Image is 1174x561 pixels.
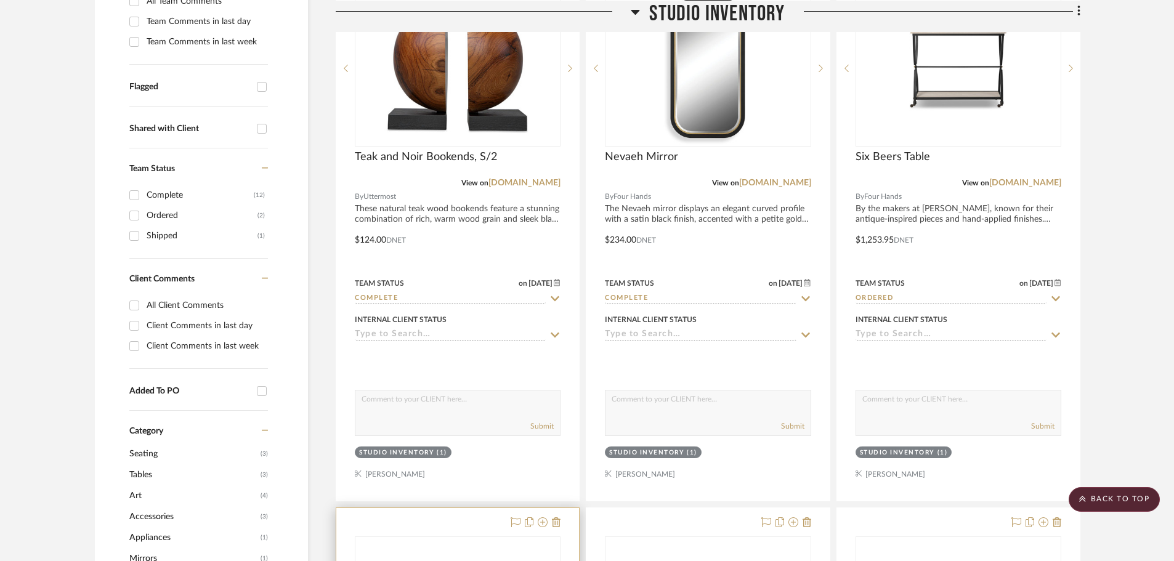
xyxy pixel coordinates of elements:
[261,507,268,527] span: (3)
[129,527,257,548] span: Appliances
[129,485,257,506] span: Art
[254,185,265,205] div: (12)
[261,465,268,485] span: (3)
[856,278,905,289] div: Team Status
[605,150,678,164] span: Nevaeh Mirror
[1028,279,1055,288] span: [DATE]
[363,191,396,203] span: Uttermost
[856,314,947,325] div: Internal Client Status
[739,179,811,187] a: [DOMAIN_NAME]
[989,179,1061,187] a: [DOMAIN_NAME]
[355,150,497,164] span: Teak and Noir Bookends, S/2
[129,386,251,397] div: Added To PO
[1031,421,1055,432] button: Submit
[856,150,930,164] span: Six Beers Table
[129,426,163,437] span: Category
[355,293,546,305] input: Type to Search…
[437,448,447,458] div: (1)
[937,448,948,458] div: (1)
[355,329,546,341] input: Type to Search…
[129,506,257,527] span: Accessories
[129,443,257,464] span: Seating
[129,82,251,92] div: Flagged
[605,293,796,305] input: Type to Search…
[605,314,697,325] div: Internal Client Status
[261,528,268,547] span: (1)
[129,164,175,173] span: Team Status
[769,280,777,287] span: on
[777,279,804,288] span: [DATE]
[488,179,561,187] a: [DOMAIN_NAME]
[856,293,1046,305] input: Type to Search…
[261,444,268,464] span: (3)
[613,191,651,203] span: Four Hands
[147,32,265,52] div: Team Comments in last week
[527,279,554,288] span: [DATE]
[605,278,654,289] div: Team Status
[461,179,488,187] span: View on
[856,329,1046,341] input: Type to Search…
[359,448,434,458] div: Studio Inventory
[129,124,251,134] div: Shared with Client
[147,206,257,225] div: Ordered
[519,280,527,287] span: on
[147,12,265,31] div: Team Comments in last day
[609,448,684,458] div: Studio Inventory
[860,448,934,458] div: Studio Inventory
[147,185,254,205] div: Complete
[257,226,265,246] div: (1)
[147,336,265,356] div: Client Comments in last week
[129,464,257,485] span: Tables
[712,179,739,187] span: View on
[147,226,257,246] div: Shipped
[355,314,447,325] div: Internal Client Status
[687,448,697,458] div: (1)
[530,421,554,432] button: Submit
[781,421,804,432] button: Submit
[257,206,265,225] div: (2)
[962,179,989,187] span: View on
[147,316,265,336] div: Client Comments in last day
[605,191,613,203] span: By
[605,329,796,341] input: Type to Search…
[261,486,268,506] span: (4)
[1019,280,1028,287] span: on
[147,296,265,315] div: All Client Comments
[129,275,195,283] span: Client Comments
[864,191,902,203] span: Four Hands
[1069,487,1160,512] scroll-to-top-button: BACK TO TOP
[355,278,404,289] div: Team Status
[355,191,363,203] span: By
[856,191,864,203] span: By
